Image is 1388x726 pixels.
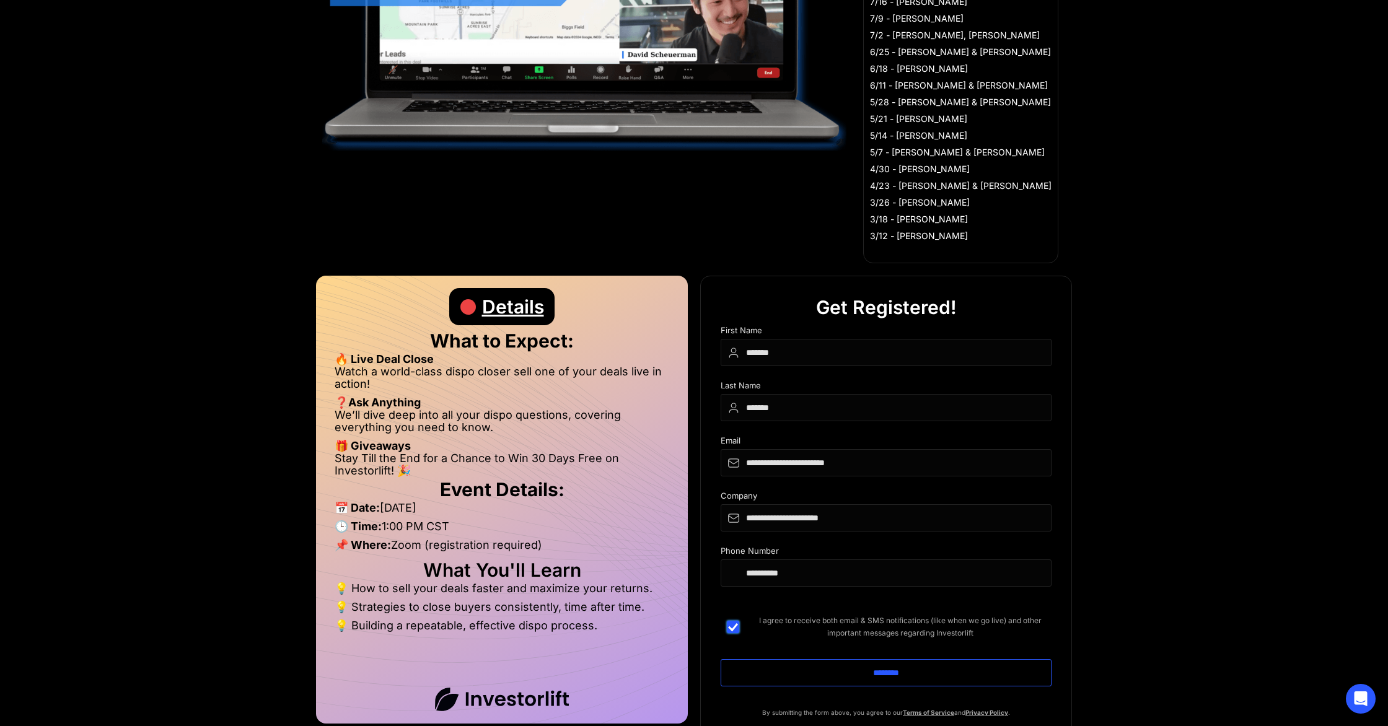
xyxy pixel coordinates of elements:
[335,520,382,533] strong: 🕒 Time:
[721,436,1052,449] div: Email
[335,396,421,409] strong: ❓Ask Anything
[816,289,957,326] div: Get Registered!
[721,326,1052,706] form: DIspo Day Main Form
[965,709,1008,716] a: Privacy Policy
[721,381,1052,394] div: Last Name
[430,330,574,352] strong: What to Expect:
[335,365,669,396] li: Watch a world-class dispo closer sell one of your deals live in action!
[335,538,391,551] strong: 📌 Where:
[1346,684,1376,714] div: Open Intercom Messenger
[335,619,669,632] li: 💡 Building a repeatable, effective dispo process.
[335,539,669,558] li: Zoom (registration required)
[335,564,669,576] h2: What You'll Learn
[721,706,1052,719] p: By submitting the form above, you agree to our and .
[335,352,434,365] strong: 🔥 Live Deal Close
[721,491,1052,504] div: Company
[335,520,669,539] li: 1:00 PM CST
[749,614,1052,639] span: I agree to receive both email & SMS notifications (like when we go live) and other important mess...
[335,502,669,520] li: [DATE]
[335,501,380,514] strong: 📅 Date:
[335,601,669,619] li: 💡 Strategies to close buyers consistently, time after time.
[440,478,564,501] strong: Event Details:
[721,326,1052,339] div: First Name
[482,288,544,325] div: Details
[335,409,669,440] li: We’ll dive deep into all your dispo questions, covering everything you need to know.
[335,582,669,601] li: 💡 How to sell your deals faster and maximize your returns.
[903,709,954,716] a: Terms of Service
[335,452,669,477] li: Stay Till the End for a Chance to Win 30 Days Free on Investorlift! 🎉
[335,439,411,452] strong: 🎁 Giveaways
[721,546,1052,559] div: Phone Number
